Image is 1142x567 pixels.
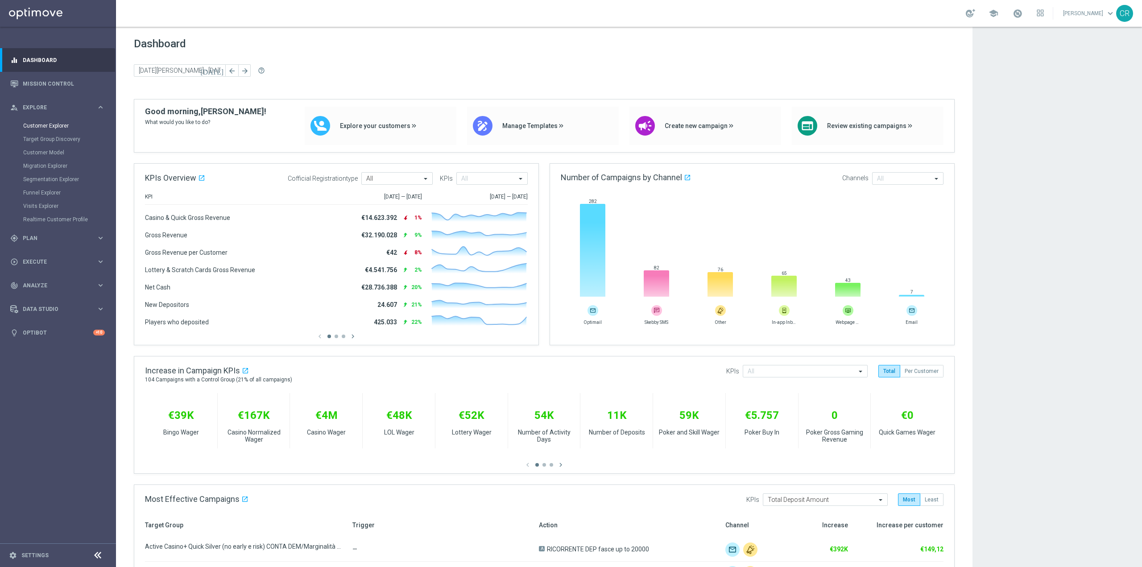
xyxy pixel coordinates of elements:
a: Migration Explorer [23,162,93,170]
i: keyboard_arrow_right [96,234,105,242]
div: Optibot [10,321,105,344]
div: Migration Explorer [23,159,115,173]
div: Customer Model [23,146,115,159]
div: Target Group Discovery [23,132,115,146]
div: Funnel Explorer [23,186,115,199]
a: Mission Control [23,72,105,95]
button: Mission Control [10,80,105,87]
a: Segmentation Explorer [23,176,93,183]
div: Realtime Customer Profile [23,213,115,226]
a: Target Group Discovery [23,136,93,143]
div: +10 [93,330,105,335]
a: Settings [21,553,49,558]
span: Execute [23,259,96,265]
div: Segmentation Explorer [23,173,115,186]
a: [PERSON_NAME]keyboard_arrow_down [1062,7,1116,20]
i: settings [9,551,17,559]
span: Analyze [23,283,96,288]
div: Analyze [10,281,96,290]
a: Funnel Explorer [23,189,93,196]
button: gps_fixed Plan keyboard_arrow_right [10,235,105,242]
div: CR [1116,5,1133,22]
i: track_changes [10,281,18,290]
button: play_circle_outline Execute keyboard_arrow_right [10,258,105,265]
span: Plan [23,236,96,241]
i: lightbulb [10,329,18,337]
a: Realtime Customer Profile [23,216,93,223]
a: Dashboard [23,48,105,72]
div: Dashboard [10,48,105,72]
div: Execute [10,258,96,266]
i: person_search [10,103,18,112]
a: Visits Explorer [23,203,93,210]
div: Data Studio [10,305,96,313]
div: Plan [10,234,96,242]
button: equalizer Dashboard [10,57,105,64]
div: Explore [10,103,96,112]
div: Visits Explorer [23,199,115,213]
button: track_changes Analyze keyboard_arrow_right [10,282,105,289]
span: Explore [23,105,96,110]
div: Mission Control [10,72,105,95]
i: play_circle_outline [10,258,18,266]
div: Customer Explorer [23,119,115,132]
i: equalizer [10,56,18,64]
a: Optibot [23,321,93,344]
a: Customer Explorer [23,122,93,129]
a: Customer Model [23,149,93,156]
i: keyboard_arrow_right [96,305,105,313]
button: lightbulb Optibot +10 [10,329,105,336]
i: keyboard_arrow_right [96,103,105,112]
button: Data Studio keyboard_arrow_right [10,306,105,313]
i: keyboard_arrow_right [96,281,105,290]
i: gps_fixed [10,234,18,242]
span: keyboard_arrow_down [1105,8,1115,18]
i: keyboard_arrow_right [96,257,105,266]
span: Data Studio [23,306,96,312]
button: person_search Explore keyboard_arrow_right [10,104,105,111]
span: school [989,8,998,18]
